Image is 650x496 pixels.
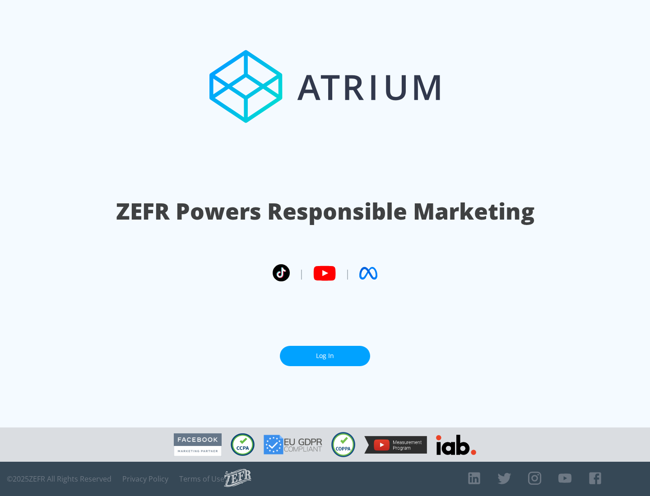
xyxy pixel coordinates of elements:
span: | [345,266,350,280]
h1: ZEFR Powers Responsible Marketing [116,196,534,227]
img: CCPA Compliant [231,433,255,456]
a: Terms of Use [179,474,224,483]
a: Privacy Policy [122,474,168,483]
img: YouTube Measurement Program [364,436,427,454]
img: Facebook Marketing Partner [174,433,222,456]
span: | [299,266,304,280]
img: GDPR Compliant [264,435,322,455]
img: COPPA Compliant [331,432,355,457]
span: © 2025 ZEFR All Rights Reserved [7,474,111,483]
img: IAB [436,435,476,455]
a: Log In [280,346,370,366]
